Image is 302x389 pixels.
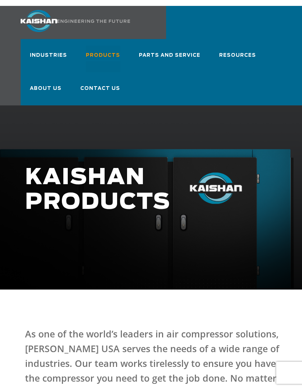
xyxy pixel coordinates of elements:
[30,84,62,94] span: About Us
[30,46,67,72] a: Industries
[57,20,130,23] img: Engineering the future
[219,46,256,72] a: Resources
[21,6,149,39] a: Kaishan USA
[139,46,201,72] a: Parts and Service
[86,51,120,61] span: Products
[30,79,62,105] a: About Us
[219,51,256,61] span: Resources
[30,51,67,61] span: Industries
[86,46,120,72] a: Products
[21,10,57,32] img: kaishan logo
[25,165,125,215] h1: KAISHAN PRODUCTS
[80,79,120,104] a: Contact Us
[80,84,120,93] span: Contact Us
[139,51,201,61] span: Parts and Service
